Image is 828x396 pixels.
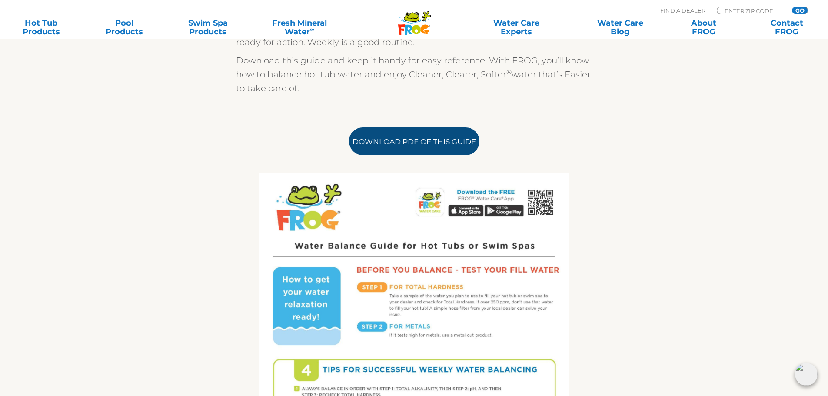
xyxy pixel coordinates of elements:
p: Find A Dealer [660,7,705,14]
a: Swim SpaProducts [176,19,240,36]
a: Hot TubProducts [9,19,73,36]
a: ContactFROG [755,19,819,36]
a: AboutFROG [671,19,736,36]
a: Water CareBlog [588,19,652,36]
input: Zip Code Form [724,7,782,14]
a: Download PDF of this Guide [349,127,479,155]
sup: ® [506,68,512,76]
a: Water CareExperts [464,19,569,36]
a: Fresh MineralWater∞ [259,19,340,36]
img: openIcon [795,363,818,386]
input: GO [792,7,808,14]
sup: ∞ [310,26,314,33]
a: PoolProducts [92,19,157,36]
p: Download this guide and keep it handy for easy reference. With FROG, you’ll know how to balance h... [236,53,592,95]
